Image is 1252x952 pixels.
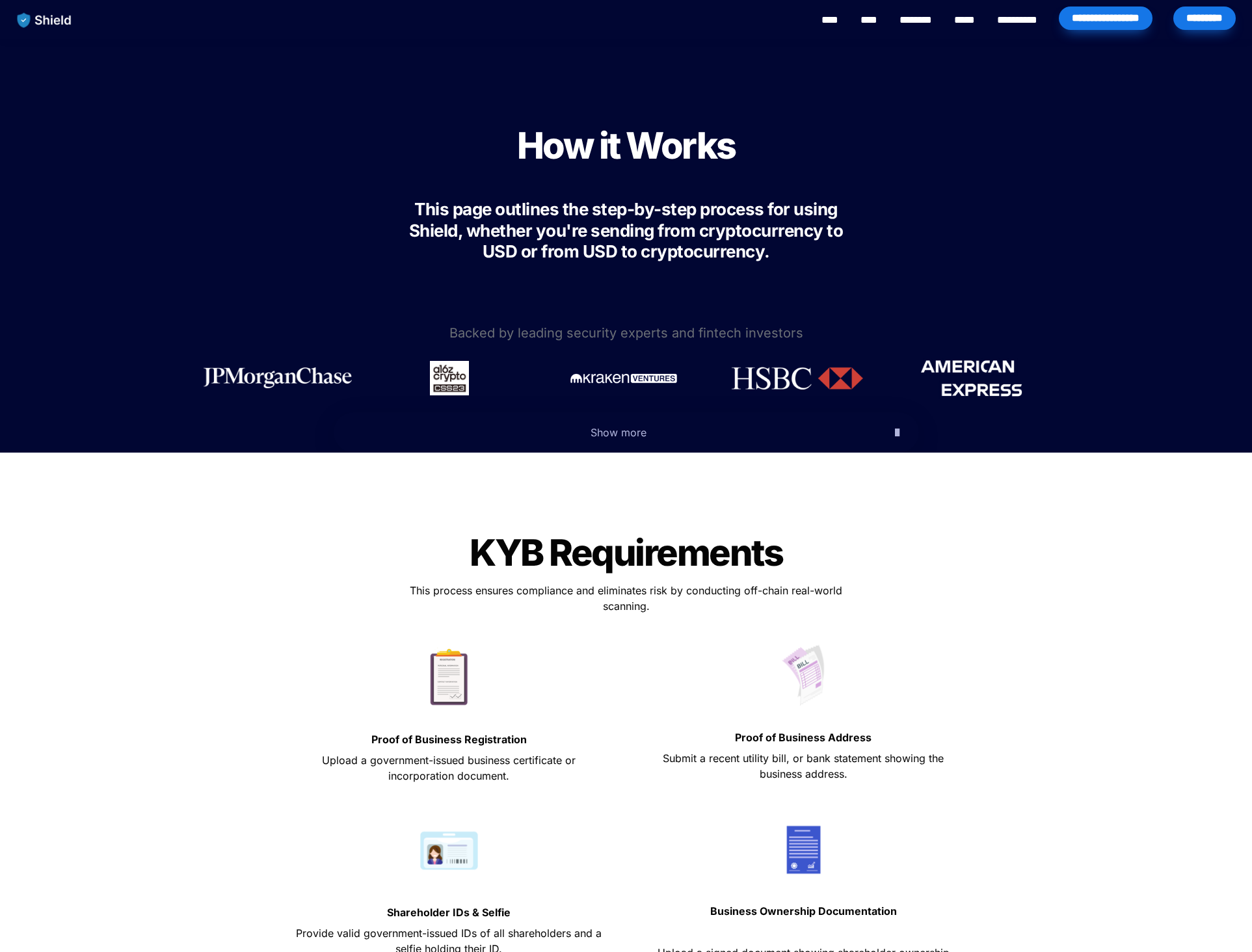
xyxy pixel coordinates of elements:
[387,906,511,919] strong: Shareholder IDs & Selfie
[322,754,579,782] span: Upload a government-issued business certificate or incorporation document.
[591,426,646,439] span: Show more
[410,584,846,613] span: This process ensures compliance and eliminates risk by conducting off-chain real-world scanning.
[11,7,78,34] img: website logo
[470,531,782,575] span: KYB Requirements
[663,752,947,780] span: Submit a recent utility bill, or bank statement showing the business address.
[409,199,847,261] span: This page outlines the step-by-step process for using Shield, whether you're sending from cryptoc...
[710,905,897,918] strong: Business Ownership Documentation
[371,733,527,746] strong: Proof of Business Registration
[449,325,803,341] span: Backed by leading security experts and fintech investors
[517,124,736,168] span: How it Works
[334,412,919,453] button: Show more
[735,731,872,744] strong: Proof of Business Address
